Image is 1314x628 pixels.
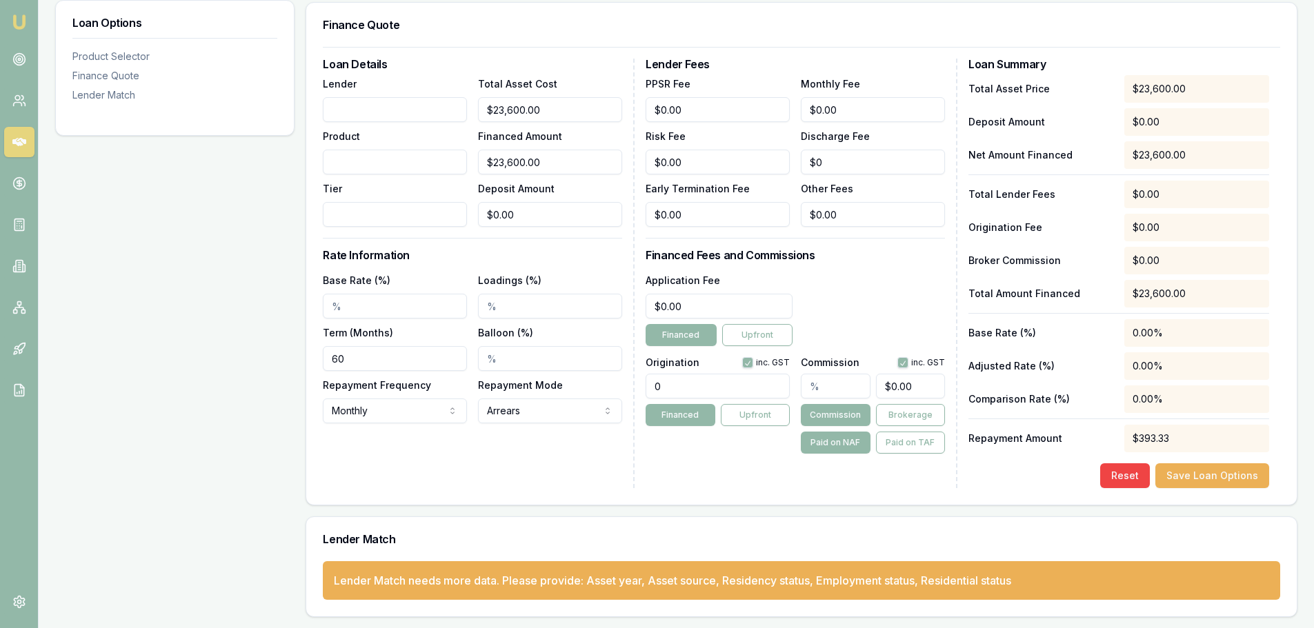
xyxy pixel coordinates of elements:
input: $ [478,202,622,227]
h3: Finance Quote [323,19,1280,30]
button: Upfront [721,404,790,426]
button: Reset [1100,463,1150,488]
h3: Financed Fees and Commissions [646,250,945,261]
label: Application Fee [646,274,720,286]
label: Early Termination Fee [646,183,750,194]
p: Origination Fee [968,221,1113,234]
div: $0.00 [1124,247,1269,274]
label: Balloon (%) [478,327,533,338]
label: Repayment Frequency [323,379,431,391]
p: Total Asset Price [968,82,1113,96]
button: Upfront [722,324,793,346]
input: $ [478,150,622,174]
label: Loadings (%) [478,274,541,286]
label: Deposit Amount [478,183,555,194]
input: $ [801,150,945,174]
div: $23,600.00 [1124,75,1269,103]
img: emu-icon-u.png [11,14,28,30]
div: Finance Quote [72,69,277,83]
label: Total Asset Cost [478,78,557,90]
div: Lender Match [72,88,277,102]
p: Repayment Amount [968,432,1113,445]
div: inc. GST [742,357,790,368]
input: % [478,294,622,318]
p: Deposit Amount [968,115,1113,129]
label: PPSR Fee [646,78,690,90]
button: Paid on TAF [876,432,945,454]
h3: Rate Information [323,250,622,261]
p: Total Lender Fees [968,188,1113,201]
label: Risk Fee [646,130,686,142]
label: Product [323,130,360,142]
div: Lender Match needs more data. Please provide: Asset year, Asset source, Residency status, Employm... [334,572,1011,589]
label: Financed Amount [478,130,562,142]
div: $0.00 [1124,181,1269,208]
input: $ [646,294,793,318]
input: $ [801,97,945,122]
label: Term (Months) [323,327,393,338]
label: Monthly Fee [801,78,860,90]
input: $ [646,97,790,122]
input: $ [646,150,790,174]
div: $0.00 [1124,214,1269,241]
div: 0.00% [1124,319,1269,347]
label: Base Rate (%) [323,274,390,286]
div: $23,600.00 [1124,141,1269,169]
p: Comparison Rate (%) [968,392,1113,406]
p: Total Amount Financed [968,287,1113,301]
button: Financed [646,404,715,426]
p: Base Rate (%) [968,326,1113,340]
input: $ [646,202,790,227]
div: $393.33 [1124,425,1269,452]
label: Commission [801,358,859,367]
input: $ [801,202,945,227]
button: Financed [646,324,716,346]
label: Origination [646,358,699,367]
input: % [323,294,467,318]
div: 0.00% [1124,352,1269,380]
h3: Loan Options [72,17,277,28]
p: Broker Commission [968,254,1113,267]
button: Commission [801,404,870,426]
div: $23,600.00 [1124,280,1269,307]
label: Repayment Mode [478,379,563,391]
button: Save Loan Options [1155,463,1269,488]
button: Brokerage [876,404,945,426]
input: % [478,346,622,371]
button: Paid on NAF [801,432,870,454]
div: inc. GST [897,357,945,368]
label: Tier [323,183,342,194]
label: Other Fees [801,183,853,194]
div: $0.00 [1124,108,1269,136]
h3: Lender Match [323,534,1280,545]
p: Adjusted Rate (%) [968,359,1113,373]
h3: Lender Fees [646,59,945,70]
h3: Loan Summary [968,59,1269,70]
div: 0.00% [1124,385,1269,413]
label: Discharge Fee [801,130,870,142]
h3: Loan Details [323,59,622,70]
div: Product Selector [72,50,277,63]
input: % [801,374,870,398]
input: $ [478,97,622,122]
label: Lender [323,78,357,90]
p: Net Amount Financed [968,148,1113,162]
